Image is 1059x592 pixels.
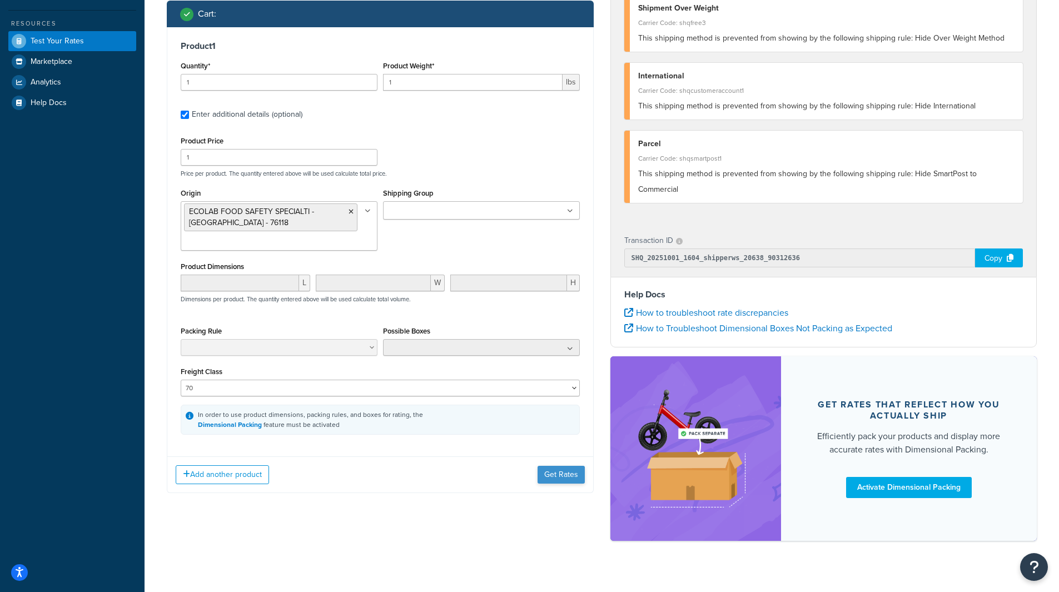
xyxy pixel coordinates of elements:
p: Dimensions per product. The quantity entered above will be used calculate total volume. [178,295,411,303]
a: Analytics [8,72,136,92]
div: Enter additional details (optional) [192,107,302,122]
a: How to troubleshoot rate discrepancies [624,306,788,319]
label: Quantity* [181,62,210,70]
input: 0.00 [383,74,563,91]
span: H [567,275,580,291]
div: Copy [975,248,1023,267]
button: Open Resource Center [1020,553,1048,581]
div: Parcel [638,136,1015,152]
span: Marketplace [31,57,72,67]
a: Activate Dimensional Packing [846,477,972,498]
a: How to Troubleshoot Dimensional Boxes Not Packing as Expected [624,322,892,335]
span: This shipping method is prevented from showing by the following shipping rule: Hide International [638,100,976,112]
label: Product Weight* [383,62,434,70]
label: Product Dimensions [181,262,244,271]
a: Dimensional Packing [198,420,262,430]
a: Marketplace [8,52,136,72]
button: Add another product [176,465,269,484]
label: Origin [181,189,201,197]
a: Test Your Rates [8,31,136,51]
p: Transaction ID [624,233,673,248]
label: Possible Boxes [383,327,430,335]
a: Help Docs [8,93,136,113]
span: L [299,275,310,291]
span: W [431,275,445,291]
div: Carrier Code: shqcustomeraccount1 [638,83,1015,98]
span: Test Your Rates [31,37,84,46]
input: Enter additional details (optional) [181,111,189,119]
h4: Help Docs [624,288,1023,301]
label: Freight Class [181,367,222,376]
div: International [638,68,1015,84]
div: Efficiently pack your products and display more accurate rates with Dimensional Packing. [808,430,1011,456]
h2: Cart : [198,9,216,19]
label: Shipping Group [383,189,434,197]
h3: Product 1 [181,41,580,52]
div: Shipment Over Weight [638,1,1015,16]
span: This shipping method is prevented from showing by the following shipping rule: Hide Over Weight M... [638,32,1005,44]
span: This shipping method is prevented from showing by the following shipping rule: Hide SmartPost to ... [638,168,977,195]
span: Help Docs [31,98,67,108]
p: Price per product. The quantity entered above will be used calculate total price. [178,170,583,177]
label: Product Price [181,137,223,145]
span: ECOLAB FOOD SAFETY SPECIALTI - [GEOGRAPHIC_DATA] - 76118 [189,206,314,228]
input: 0 [181,74,377,91]
div: Carrier Code: shqfree3 [638,15,1015,31]
div: Get rates that reflect how you actually ship [808,399,1011,421]
label: Packing Rule [181,327,222,335]
span: lbs [563,74,580,91]
div: In order to use product dimensions, packing rules, and boxes for rating, the feature must be acti... [198,410,423,430]
div: Resources [8,19,136,28]
button: Get Rates [538,466,585,484]
span: Analytics [31,78,61,87]
div: Carrier Code: shqsmartpost1 [638,151,1015,166]
img: feature-image-dim-d40ad3071a2b3c8e08177464837368e35600d3c5e73b18a22c1e4bb210dc32ac.png [627,373,764,524]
